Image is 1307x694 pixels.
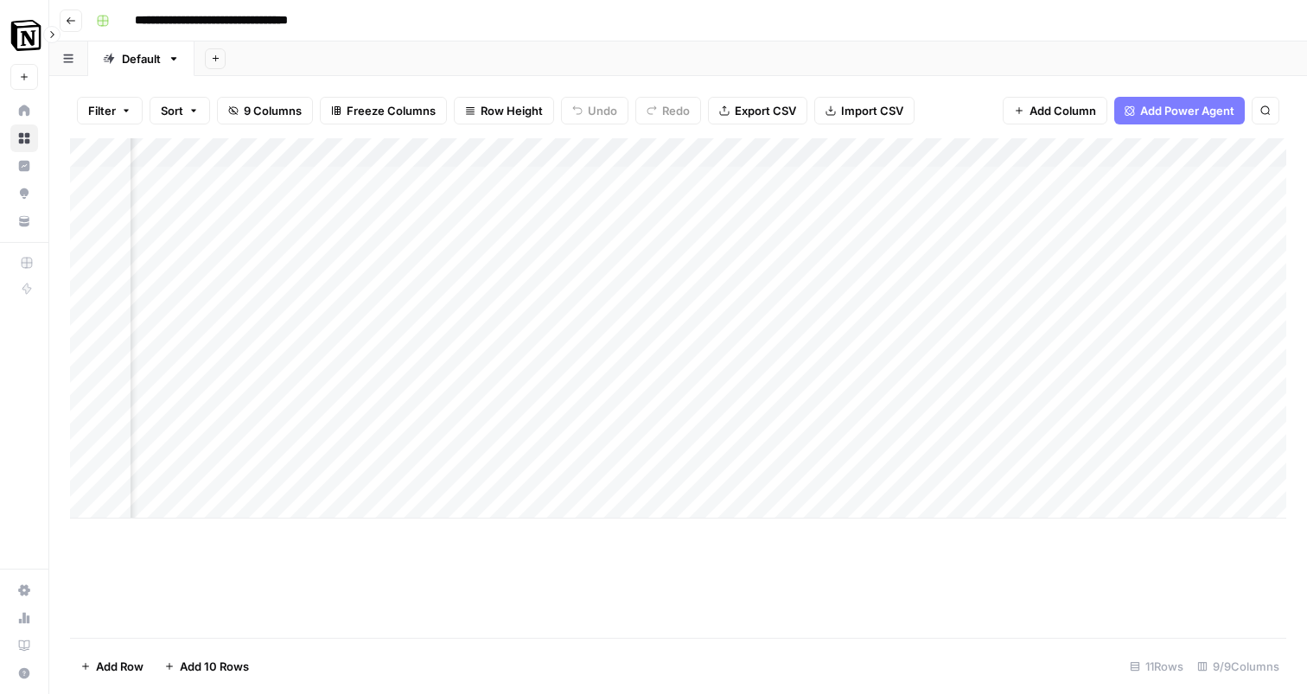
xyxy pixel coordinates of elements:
[77,97,143,124] button: Filter
[70,653,154,680] button: Add Row
[88,41,194,76] a: Default
[10,97,38,124] a: Home
[10,14,38,57] button: Workspace: Notion
[1140,102,1234,119] span: Add Power Agent
[10,576,38,604] a: Settings
[88,102,116,119] span: Filter
[150,97,210,124] button: Sort
[481,102,543,119] span: Row Height
[10,124,38,152] a: Browse
[10,207,38,235] a: Your Data
[347,102,436,119] span: Freeze Columns
[244,102,302,119] span: 9 Columns
[735,102,796,119] span: Export CSV
[635,97,701,124] button: Redo
[1114,97,1245,124] button: Add Power Agent
[10,604,38,632] a: Usage
[10,632,38,659] a: Learning Hub
[454,97,554,124] button: Row Height
[1030,102,1096,119] span: Add Column
[662,102,690,119] span: Redo
[10,20,41,51] img: Notion Logo
[1003,97,1107,124] button: Add Column
[561,97,628,124] button: Undo
[841,102,903,119] span: Import CSV
[161,102,183,119] span: Sort
[588,102,617,119] span: Undo
[814,97,915,124] button: Import CSV
[708,97,807,124] button: Export CSV
[1123,653,1190,680] div: 11 Rows
[1190,653,1286,680] div: 9/9 Columns
[10,180,38,207] a: Opportunities
[122,50,161,67] div: Default
[217,97,313,124] button: 9 Columns
[154,653,259,680] button: Add 10 Rows
[320,97,447,124] button: Freeze Columns
[180,658,249,675] span: Add 10 Rows
[96,658,143,675] span: Add Row
[10,152,38,180] a: Insights
[10,659,38,687] button: Help + Support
